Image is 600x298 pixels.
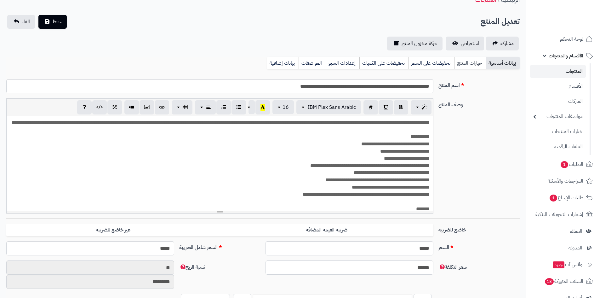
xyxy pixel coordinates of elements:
[530,65,586,78] a: المنتجات
[436,98,522,108] label: وصف المنتج
[308,103,356,111] span: IBM Plex Sans Arabic
[530,207,596,222] a: إشعارات التحويلات البنكية
[283,103,289,111] span: 16
[530,140,586,154] a: الملفات الرقمية
[436,241,522,251] label: السعر
[326,57,359,69] a: إعدادات السيو
[560,160,583,169] span: الطلبات
[6,224,220,237] label: غير خاضع للضريبه
[570,227,582,236] span: العملاء
[530,157,596,172] a: الطلبات1
[549,51,583,60] span: الأقسام والمنتجات
[436,79,522,89] label: اسم المنتج
[52,18,62,26] span: حفظ
[530,257,596,272] a: وآتس آبجديد
[530,32,596,47] a: لوحة التحكم
[535,210,583,219] span: إشعارات التحويلات البنكية
[22,18,30,26] span: الغاء
[454,57,486,69] a: خيارات المنتج
[548,177,583,185] span: المراجعات والأسئلة
[220,224,433,237] label: ضريبة القيمة المضافة
[7,15,35,29] a: الغاء
[549,193,583,202] span: طلبات الإرجاع
[560,35,583,44] span: لوحة التحكم
[500,40,514,47] span: مشاركه
[530,110,586,123] a: مواصفات المنتجات
[486,37,519,50] a: مشاركه
[530,125,586,138] a: خيارات المنتجات
[553,261,564,268] span: جديد
[461,40,479,47] span: استعراض
[530,95,586,108] a: الماركات
[544,277,583,286] span: السلات المتروكة
[267,57,299,69] a: بيانات إضافية
[530,240,596,255] a: المدونة
[177,241,263,251] label: السعر شامل الضريبة
[530,79,586,93] a: الأقسام
[438,263,467,271] span: سعر التكلفة
[387,37,443,50] a: حركة مخزون المنتج
[296,100,361,114] button: IBM Plex Sans Arabic
[179,263,205,271] span: نسبة الربح
[436,224,522,234] label: خاضع للضريبة
[299,57,326,69] a: المواصفات
[481,15,520,28] h2: تعديل المنتج
[550,195,557,202] span: 1
[561,161,568,168] span: 1
[402,40,437,47] span: حركة مخزون المنتج
[545,278,554,285] span: 18
[530,173,596,189] a: المراجعات والأسئلة
[272,100,294,114] button: 16
[359,57,409,69] a: تخفيضات على الكميات
[530,224,596,239] a: العملاء
[530,190,596,205] a: طلبات الإرجاع1
[409,57,454,69] a: تخفيضات على السعر
[486,57,520,69] a: بيانات أساسية
[552,260,582,269] span: وآتس آب
[530,274,596,289] a: السلات المتروكة18
[569,243,582,252] span: المدونة
[38,15,67,29] button: حفظ
[446,37,484,50] a: استعراض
